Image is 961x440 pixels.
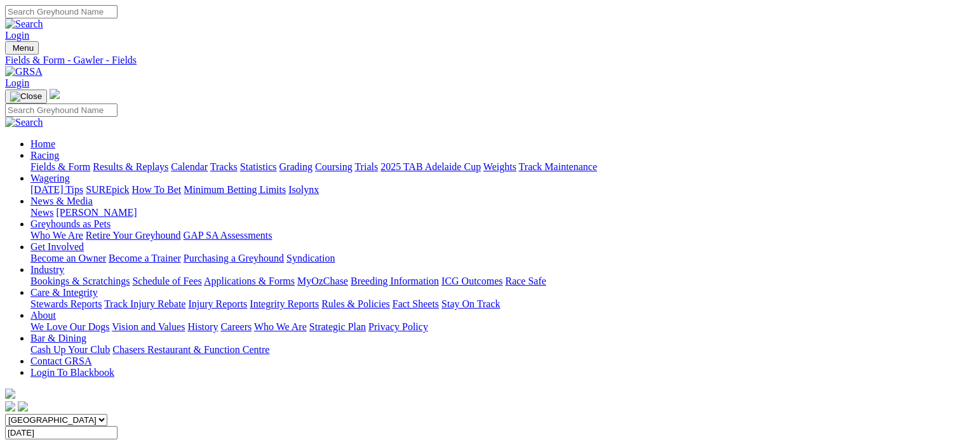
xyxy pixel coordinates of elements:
a: Fields & Form - Gawler - Fields [5,55,956,66]
img: Search [5,18,43,30]
a: Retire Your Greyhound [86,230,181,241]
div: Racing [30,161,956,173]
div: Get Involved [30,253,956,264]
input: Search [5,103,118,117]
a: Rules & Policies [321,298,390,309]
a: Bookings & Scratchings [30,276,130,286]
a: Breeding Information [351,276,439,286]
a: About [30,310,56,321]
a: Wagering [30,173,70,183]
img: facebook.svg [5,401,15,411]
input: Select date [5,426,118,439]
a: Home [30,138,55,149]
a: Industry [30,264,64,275]
a: History [187,321,218,332]
a: Applications & Forms [204,276,295,286]
a: Bar & Dining [30,333,86,343]
a: Login [5,77,29,88]
a: Statistics [240,161,277,172]
a: Race Safe [505,276,546,286]
a: Results & Replays [93,161,168,172]
button: Toggle navigation [5,41,39,55]
img: Search [5,117,43,128]
a: Become a Trainer [109,253,181,263]
a: Coursing [315,161,353,172]
a: We Love Our Dogs [30,321,109,332]
div: Care & Integrity [30,298,956,310]
img: logo-grsa-white.png [5,389,15,399]
a: [DATE] Tips [30,184,83,195]
img: GRSA [5,66,43,77]
a: Become an Owner [30,253,106,263]
img: logo-grsa-white.png [50,89,60,99]
img: Close [10,91,42,102]
a: Care & Integrity [30,287,98,298]
a: Strategic Plan [309,321,366,332]
a: ICG Outcomes [441,276,502,286]
div: Bar & Dining [30,344,956,356]
a: Chasers Restaurant & Function Centre [112,344,269,355]
a: Injury Reports [188,298,247,309]
a: Privacy Policy [368,321,428,332]
a: Minimum Betting Limits [184,184,286,195]
a: Calendar [171,161,208,172]
a: GAP SA Assessments [184,230,272,241]
a: Track Injury Rebate [104,298,185,309]
div: Wagering [30,184,956,196]
a: Tracks [210,161,238,172]
div: About [30,321,956,333]
span: Menu [13,43,34,53]
a: Integrity Reports [250,298,319,309]
a: Stewards Reports [30,298,102,309]
a: News [30,207,53,218]
a: SUREpick [86,184,129,195]
a: News & Media [30,196,93,206]
a: Login To Blackbook [30,367,114,378]
div: News & Media [30,207,956,218]
a: 2025 TAB Adelaide Cup [380,161,481,172]
a: Get Involved [30,241,84,252]
a: Login [5,30,29,41]
a: Cash Up Your Club [30,344,110,355]
button: Toggle navigation [5,90,47,103]
img: twitter.svg [18,401,28,411]
a: Racing [30,150,59,161]
a: Stay On Track [441,298,500,309]
a: Fields & Form [30,161,90,172]
a: Careers [220,321,252,332]
div: Greyhounds as Pets [30,230,956,241]
a: Isolynx [288,184,319,195]
a: Who We Are [30,230,83,241]
input: Search [5,5,118,18]
a: Fact Sheets [393,298,439,309]
a: Purchasing a Greyhound [184,253,284,263]
a: Greyhounds as Pets [30,218,111,229]
a: Weights [483,161,516,172]
a: MyOzChase [297,276,348,286]
a: Schedule of Fees [132,276,201,286]
a: Vision and Values [112,321,185,332]
a: Contact GRSA [30,356,91,366]
a: Grading [279,161,312,172]
a: Track Maintenance [519,161,597,172]
a: Who We Are [254,321,307,332]
a: Syndication [286,253,335,263]
a: [PERSON_NAME] [56,207,137,218]
a: How To Bet [132,184,182,195]
a: Trials [354,161,378,172]
div: Industry [30,276,956,287]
